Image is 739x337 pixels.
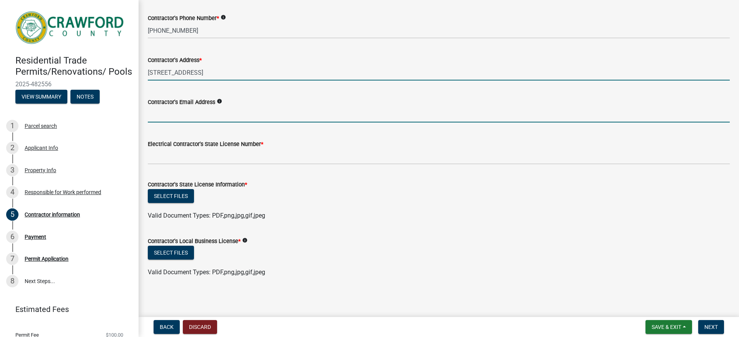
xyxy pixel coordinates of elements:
div: 3 [6,164,18,176]
span: Back [160,324,174,330]
span: Valid Document Types: PDF,png,jpg,gif,jpeg [148,212,265,219]
label: Contractor's Phone Number [148,16,219,21]
wm-modal-confirm: Summary [15,94,67,100]
button: Notes [70,90,100,104]
div: 8 [6,275,18,287]
div: Responsible for Work performed [25,189,101,195]
div: 5 [6,208,18,221]
button: Discard [183,320,217,334]
span: 2025-482556 [15,80,123,88]
i: info [242,238,247,243]
label: Contractor's Address [148,58,202,63]
div: 6 [6,231,18,243]
label: Contractor's Email Address [148,100,215,105]
span: Save & Exit [652,324,681,330]
div: Applicant Info [25,145,58,151]
a: Estimated Fees [6,302,126,317]
label: Contractor's State License Information [148,182,247,188]
h4: Residential Trade Permits/Renovations/ Pools [15,55,132,77]
div: Parcel search [25,123,57,129]
div: Property Info [25,168,56,173]
div: 7 [6,253,18,265]
label: Electrical Contractor's State License Number [148,142,263,147]
div: Contractor information [25,212,80,217]
label: Contractor's Local Business License [148,239,241,244]
button: Select files [148,189,194,203]
div: 4 [6,186,18,198]
img: Crawford County, Georgia [15,8,126,47]
button: Back [154,320,180,334]
span: Next [704,324,718,330]
button: Select files [148,246,194,260]
i: info [221,15,226,20]
i: info [217,99,222,104]
div: 2 [6,142,18,154]
button: View Summary [15,90,67,104]
wm-modal-confirm: Notes [70,94,100,100]
span: Valid Document Types: PDF,png,jpg,gif,jpeg [148,268,265,276]
div: Payment [25,234,46,240]
button: Next [698,320,724,334]
div: Permit Application [25,256,69,262]
button: Save & Exit [645,320,692,334]
div: 1 [6,120,18,132]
